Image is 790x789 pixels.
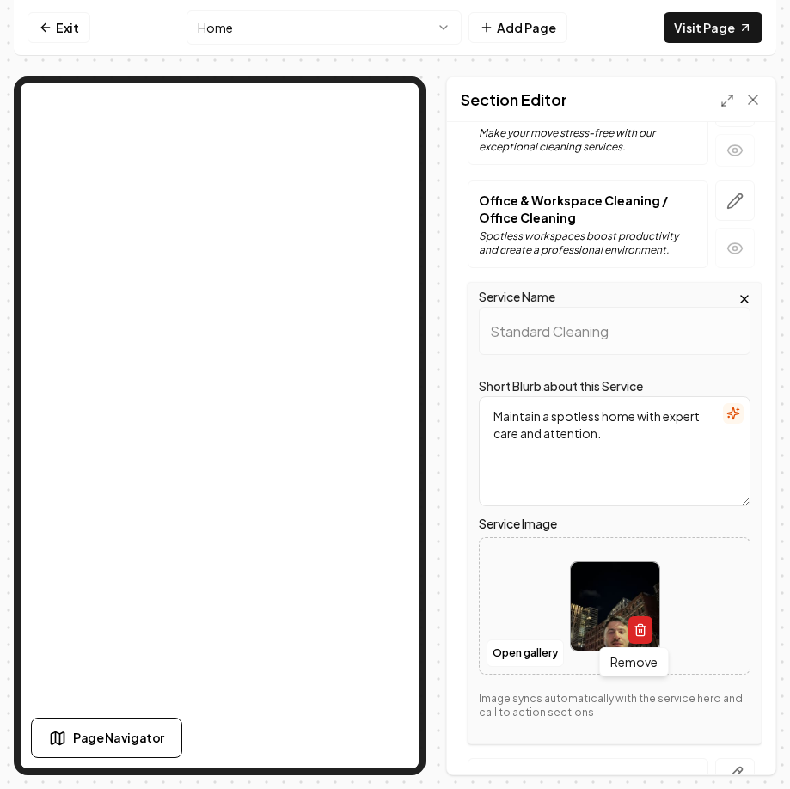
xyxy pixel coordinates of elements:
[461,88,567,112] h2: Section Editor
[28,12,90,43] a: Exit
[479,289,555,304] label: Service Name
[571,562,659,651] img: image
[479,692,750,719] p: Image syncs automatically with the service hero and call to action sections
[479,229,697,257] p: Spotless workspaces boost productivity and create a professional environment.
[31,718,182,758] button: Page Navigator
[479,378,643,394] label: Short Blurb about this Service
[479,307,750,355] input: Service Name
[468,12,567,43] button: Add Page
[479,769,697,786] p: General Housekeeping
[479,192,697,226] p: Office & Workspace Cleaning / Office Cleaning
[487,639,564,667] button: Open gallery
[73,729,164,747] span: Page Navigator
[479,513,750,534] label: Service Image
[664,12,762,43] a: Visit Page
[599,647,669,676] div: Remove
[479,126,697,154] p: Make your move stress-free with our exceptional cleaning services.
